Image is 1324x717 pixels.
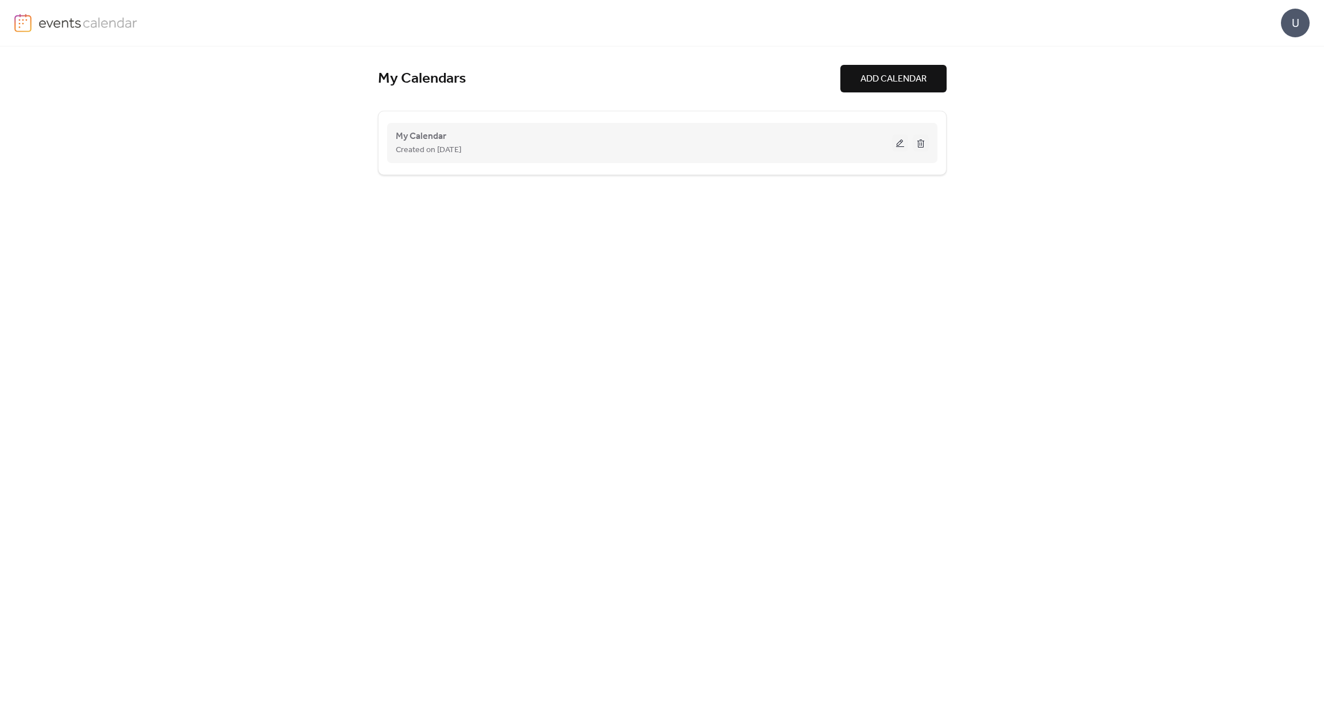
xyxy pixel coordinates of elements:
[860,72,927,86] span: ADD CALENDAR
[840,65,947,92] button: ADD CALENDAR
[378,69,840,88] div: My Calendars
[38,14,138,31] img: logo-type
[1281,9,1310,37] div: U
[14,14,32,32] img: logo
[396,144,461,157] span: Created on [DATE]
[396,130,446,144] span: My Calendar
[396,133,446,139] a: My Calendar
